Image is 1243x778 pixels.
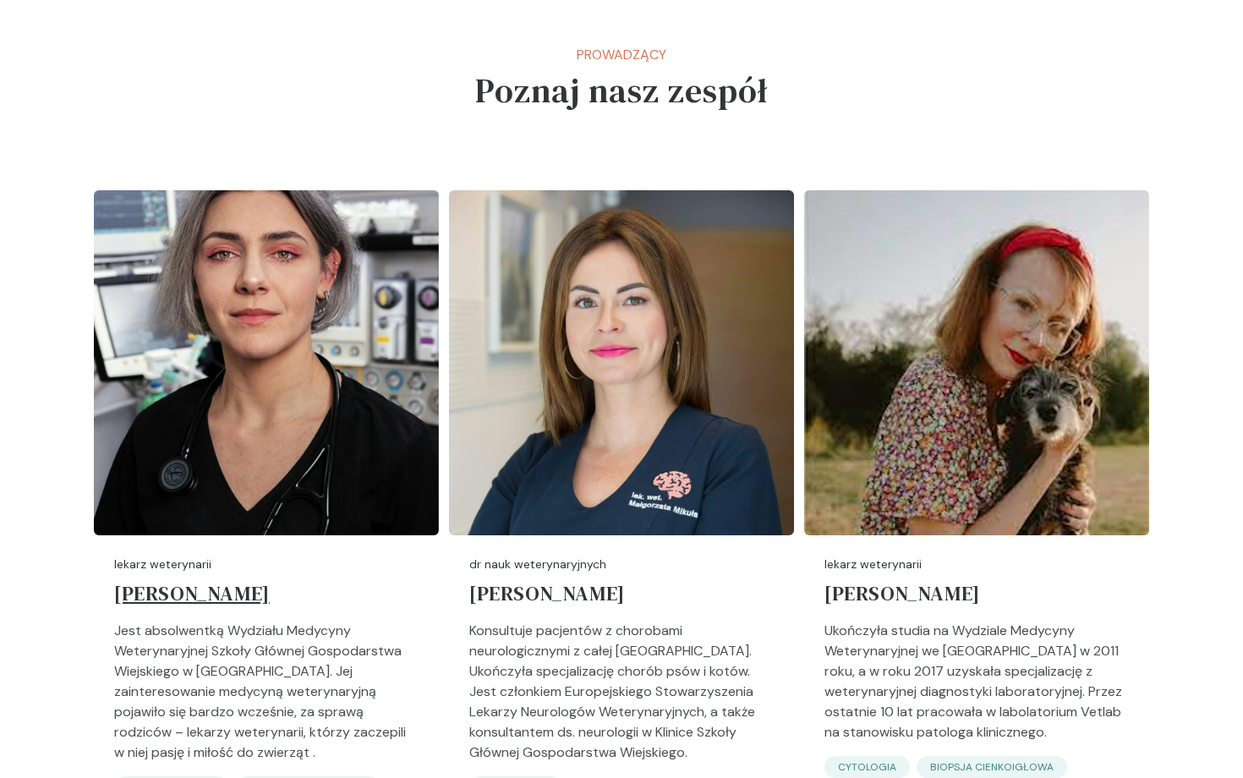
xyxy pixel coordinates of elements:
[838,759,896,775] p: cytologia
[114,621,419,776] p: Jest absolwentką Wydziału Medycyny Weterynaryjnej Szkoły Głównej Gospodarstwa Wiejskiego w [GEOGR...
[475,45,768,65] p: Prowadzący
[469,573,774,621] a: [PERSON_NAME]
[824,573,1129,621] a: [PERSON_NAME]
[824,621,1129,756] p: Ukończyła studia na Wydziale Medycyny Weterynaryjnej we [GEOGRAPHIC_DATA] w 2011 roku, a w roku 2...
[469,621,774,776] p: Konsultuje pacjentów z chorobami neurologicznymi z całej [GEOGRAPHIC_DATA]. Ukończyła specjalizac...
[114,556,419,573] p: lekarz weterynarii
[824,556,1129,573] p: lekarz weterynarii
[475,65,768,116] h5: Poznaj nasz zespół
[930,759,1054,775] p: biopsja cienkoigłowa
[469,556,774,573] p: dr nauk weterynaryjnych
[114,573,419,621] a: [PERSON_NAME]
